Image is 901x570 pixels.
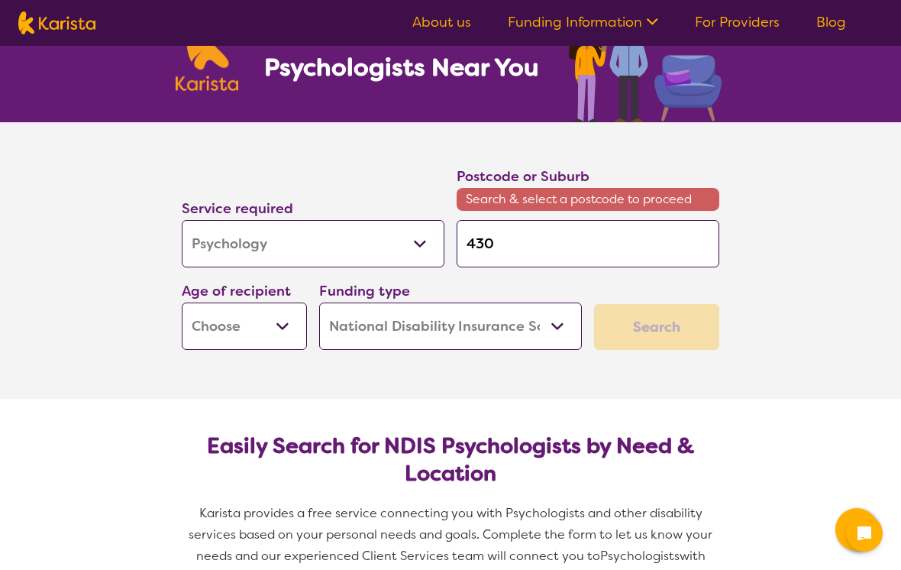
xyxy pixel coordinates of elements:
[194,432,707,487] h2: Easily Search for NDIS Psychologists by Need & Location
[695,13,780,31] a: For Providers
[264,21,547,83] h1: Find NDIS Psychologists Near You
[182,282,291,300] label: Age of recipient
[816,13,846,31] a: Blog
[600,548,680,564] span: Psychologists
[835,508,878,551] button: Channel Menu
[319,282,410,300] label: Funding type
[18,11,95,34] img: Karista logo
[457,188,719,211] span: Search & select a postcode to proceed
[457,220,719,267] input: Type
[189,505,715,564] span: Karista provides a free service connecting you with Psychologists and other disability services b...
[457,167,589,186] label: Postcode or Suburb
[176,8,238,91] img: Karista logo
[508,13,658,31] a: Funding Information
[182,199,293,218] label: Service required
[412,13,471,31] a: About us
